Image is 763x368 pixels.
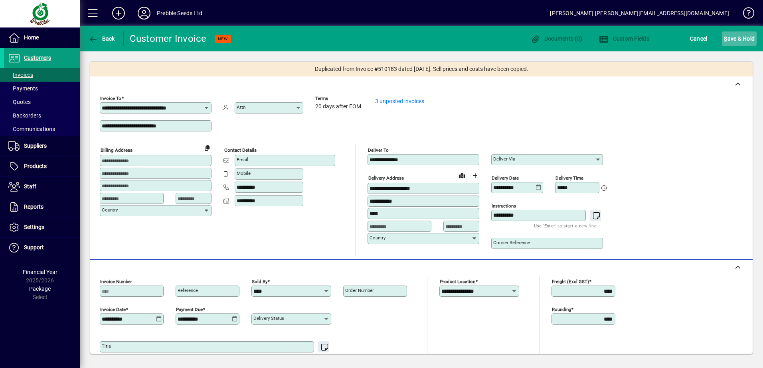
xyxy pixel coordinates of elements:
a: 3 unposted invoices [375,98,424,104]
span: Backorders [8,112,41,119]
button: Choose address [468,169,481,182]
span: S [724,35,727,42]
span: Invoices [8,72,33,78]
mat-label: Rounding [552,307,571,312]
a: Knowledge Base [737,2,753,27]
span: Payments [8,85,38,92]
a: Products [4,157,80,176]
mat-label: Email [237,157,248,162]
button: Profile [131,6,157,20]
button: Documents (0) [528,31,584,46]
button: Custom Fields [597,31,651,46]
a: Home [4,28,80,48]
a: Communications [4,122,80,136]
button: Back [86,31,117,46]
mat-label: Product location [440,279,475,284]
div: [PERSON_NAME] [PERSON_NAME][EMAIL_ADDRESS][DOMAIN_NAME] [550,7,729,20]
button: Copy to Delivery address [201,141,213,154]
span: 20 days after EOM [315,104,361,110]
button: Cancel [688,31,710,46]
span: Support [24,244,44,251]
mat-label: Instructions [492,203,516,209]
span: Home [24,34,39,41]
a: Settings [4,217,80,237]
span: Reports [24,204,43,210]
mat-label: Invoice date [100,307,126,312]
span: Staff [24,183,36,190]
mat-label: Freight (excl GST) [552,279,589,284]
a: Payments [4,82,80,95]
span: Settings [24,224,44,230]
mat-label: Attn [237,104,245,110]
a: Staff [4,177,80,197]
mat-label: Sold by [252,279,267,284]
span: Customers [24,55,51,61]
span: Documents (0) [530,35,582,42]
a: Backorders [4,109,80,122]
mat-label: Invoice To [100,96,121,101]
mat-hint: Use 'Enter' to start a new line [262,352,325,362]
mat-label: Country [102,207,118,213]
span: Suppliers [24,143,47,149]
span: Duplicated from Invoice #510183 dated [DATE]. Sell prices and costs have been copied. [315,65,528,73]
a: View on map [456,169,468,182]
app-page-header-button: Back [80,31,124,46]
span: Back [88,35,115,42]
span: Products [24,163,47,169]
button: Add [106,6,131,20]
mat-label: Deliver via [493,156,515,162]
mat-label: Delivery status [253,315,284,321]
span: NEW [218,36,228,41]
button: Save & Hold [722,31,757,46]
mat-label: Mobile [237,170,251,176]
mat-label: Delivery time [555,175,583,181]
span: Package [29,286,51,292]
mat-label: Invoice number [100,279,132,284]
a: Support [4,238,80,258]
a: Suppliers [4,136,80,156]
span: Terms [315,96,363,101]
mat-label: Reference [178,288,198,293]
mat-label: Title [102,343,111,349]
span: Financial Year [23,269,57,275]
a: Reports [4,197,80,217]
mat-hint: Use 'Enter' to start a new line [534,221,597,230]
mat-label: Payment due [176,307,203,312]
span: Communications [8,126,55,132]
span: Quotes [8,99,31,105]
span: Custom Fields [599,35,649,42]
mat-label: Order number [345,288,374,293]
mat-label: Deliver To [368,147,389,153]
span: Cancel [690,32,708,45]
mat-label: Country [370,235,385,241]
div: Prebble Seeds Ltd [157,7,202,20]
div: Customer Invoice [130,32,207,45]
a: Quotes [4,95,80,109]
a: Invoices [4,68,80,82]
mat-label: Delivery date [492,175,519,181]
mat-label: Courier Reference [493,240,530,245]
span: ave & Hold [724,32,755,45]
